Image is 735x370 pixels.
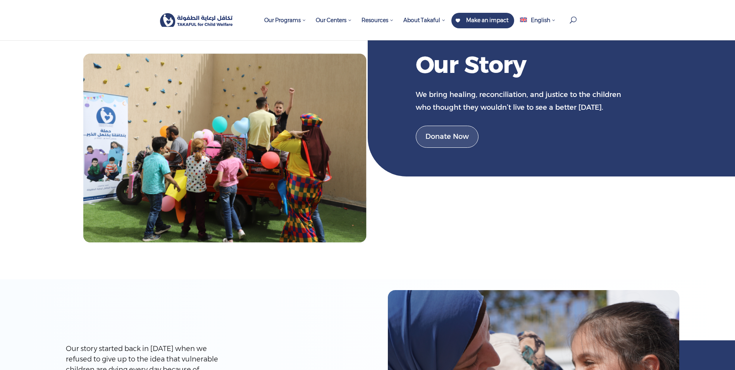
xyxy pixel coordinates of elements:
span: About Takaful [403,17,446,24]
a: Our Programs [260,13,310,40]
a: Make an impact [451,13,514,28]
span: Resources [361,17,394,24]
div: We bring healing, reconciliation, and justice to the children who thought they wouldn’t live to s... [416,88,624,114]
a: About Takaful [399,13,449,40]
a: Donate Now [416,126,479,148]
span: Our Centers [316,17,352,24]
img: story of takaful [83,54,367,242]
a: English [516,13,559,40]
span: English [531,17,550,24]
span: Our Programs [264,17,306,24]
h1: Our Story [416,52,687,81]
a: Our Centers [312,13,356,40]
a: Resources [358,13,398,40]
img: Takaful [160,13,233,27]
span: Make an impact [466,17,508,24]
